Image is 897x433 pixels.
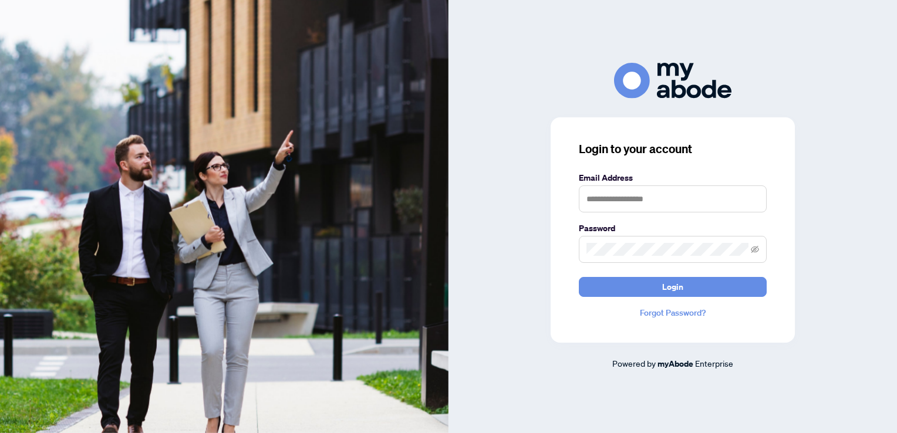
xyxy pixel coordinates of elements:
img: ma-logo [614,63,731,99]
label: Password [579,222,767,235]
span: Login [662,278,683,296]
button: Login [579,277,767,297]
a: Forgot Password? [579,306,767,319]
span: Powered by [612,358,656,368]
span: eye-invisible [751,245,759,253]
label: Email Address [579,171,767,184]
span: Enterprise [695,358,733,368]
a: myAbode [657,357,693,370]
h3: Login to your account [579,141,767,157]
